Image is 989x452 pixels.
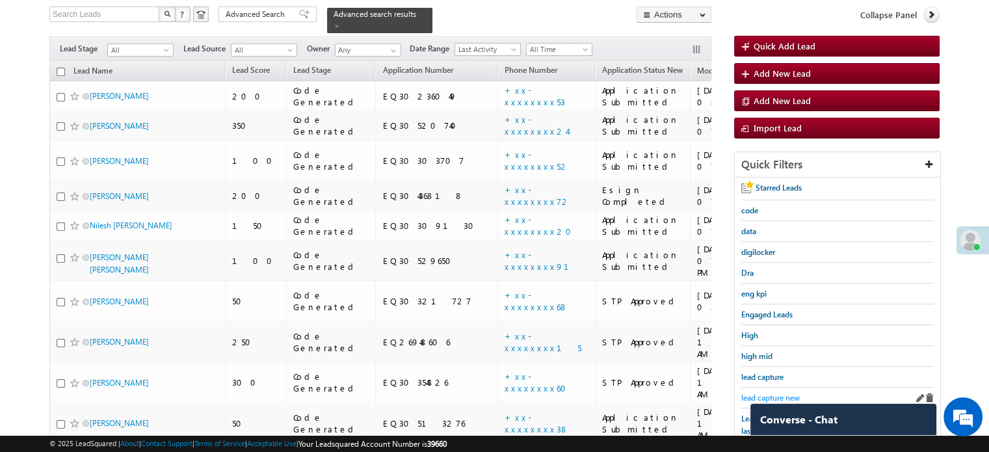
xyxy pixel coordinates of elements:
[505,149,570,172] a: +xx-xxxxxxxx52
[741,226,756,236] span: data
[293,149,370,172] div: Code Generated
[293,65,331,75] span: Lead Stage
[697,406,769,441] div: [DATE] 11:37 AM
[108,44,170,56] span: All
[697,214,769,237] div: [DATE] 07:23 PM
[602,214,684,237] div: Application Submitted
[697,85,769,108] div: [DATE] 08:32 PM
[637,7,711,23] button: Actions
[382,65,453,75] span: Application Number
[505,114,567,137] a: +xx-xxxxxxxx24
[293,184,370,207] div: Code Generated
[307,43,335,55] span: Owner
[691,63,759,80] a: Modified On (sorted descending)
[860,9,917,21] span: Collapse Panel
[231,44,297,57] a: All
[526,43,592,56] a: All Time
[90,337,149,347] a: [PERSON_NAME]
[293,371,370,394] div: Code Generated
[382,120,492,131] div: EQ30520740
[90,220,172,230] a: Nilesh [PERSON_NAME]
[505,412,569,434] a: +xx-xxxxxxxx38
[57,68,65,76] input: Check all records
[298,439,447,449] span: Your Leadsquared Account Number is
[505,371,574,393] a: +xx-xxxxxxxx60
[120,439,139,447] a: About
[226,63,276,80] a: Lead Score
[741,206,758,215] span: code
[697,243,769,278] div: [DATE] 07:08 PM
[68,68,218,85] div: Chat with us now
[602,184,684,207] div: Esign Completed
[90,191,149,201] a: [PERSON_NAME]
[226,8,289,20] span: Advanced Search
[602,85,684,108] div: Application Submitted
[232,190,280,202] div: 200
[505,214,579,237] a: +xx-xxxxxxxx20
[232,120,280,131] div: 350
[697,149,769,172] div: [DATE] 07:42 PM
[194,439,245,447] a: Terms of Service
[754,122,802,133] span: Import Lead
[231,44,293,56] span: All
[232,377,280,388] div: 300
[293,85,370,108] div: Code Generated
[382,90,492,102] div: EQ30236049
[22,68,55,85] img: d_60004797649_company_0_60004797649
[382,377,492,388] div: EQ30354826
[697,184,769,207] div: [DATE] 07:34 PM
[741,414,851,436] span: Leads who visited website in the last 7 days
[527,44,588,55] span: All Time
[741,372,784,382] span: lead capture
[382,220,492,232] div: EQ30309130
[596,63,689,80] a: Application Status New
[384,44,400,57] a: Show All Items
[90,297,149,306] a: [PERSON_NAME]
[602,377,684,388] div: STP Approved
[232,295,280,307] div: 50
[697,289,769,313] div: [DATE] 02:53 PM
[602,114,684,137] div: Application Submitted
[90,156,149,166] a: [PERSON_NAME]
[697,365,769,400] div: [DATE] 11:50 AM
[232,65,270,75] span: Lead Score
[180,8,186,20] span: ?
[455,44,517,55] span: Last Activity
[232,220,280,232] div: 150
[505,289,568,312] a: +xx-xxxxxxxx68
[741,268,754,278] span: Dra
[232,418,280,429] div: 50
[741,289,767,299] span: eng kpi
[67,64,119,81] a: Lead Name
[382,418,492,429] div: EQ30513276
[232,255,280,267] div: 100
[107,44,174,57] a: All
[735,152,940,178] div: Quick Filters
[382,155,492,166] div: EQ30303707
[164,10,170,17] img: Search
[602,249,684,273] div: Application Submitted
[293,249,370,273] div: Code Generated
[741,310,793,319] span: Engaged Leads
[90,252,149,274] a: [PERSON_NAME] [PERSON_NAME]
[232,336,280,348] div: 250
[141,439,192,447] a: Contact Support
[741,393,800,403] span: lead capture new
[697,66,741,75] span: Modified On
[498,63,564,80] a: Phone Number
[90,418,149,428] a: [PERSON_NAME]
[382,336,492,348] div: EQ26948606
[382,190,492,202] div: EQ30436818
[697,325,769,360] div: [DATE] 11:54 AM
[293,412,370,435] div: Code Generated
[175,7,191,22] button: ?
[754,95,811,106] span: Add New Lead
[741,247,775,257] span: digilocker
[293,330,370,354] div: Code Generated
[505,330,581,353] a: +xx-xxxxxxxx15
[602,295,684,307] div: STP Approved
[177,354,236,371] em: Start Chat
[293,214,370,237] div: Code Generated
[232,155,280,166] div: 100
[60,43,107,55] span: Lead Stage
